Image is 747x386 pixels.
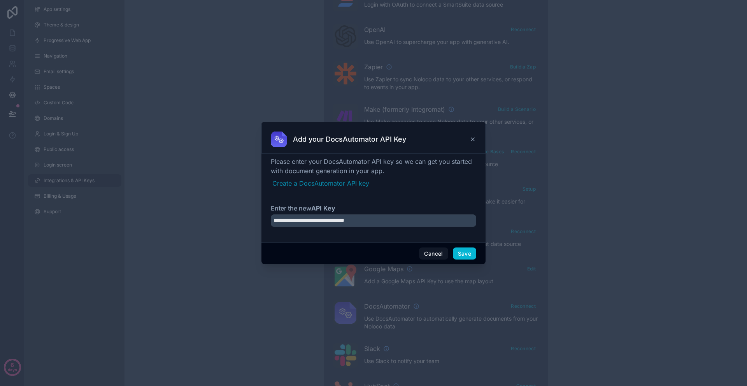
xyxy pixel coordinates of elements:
[453,247,476,260] button: Save
[271,132,287,147] img: DocsAutomator
[311,204,335,212] strong: API Key
[271,204,476,213] label: Enter the new
[271,157,476,175] span: Please enter your DocsAutomator API key so we can get you started with document generation in you...
[272,179,476,188] a: Create a DocsAutomator API key
[419,247,448,260] button: Cancel
[293,135,406,144] h3: Add your DocsAutomator API Key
